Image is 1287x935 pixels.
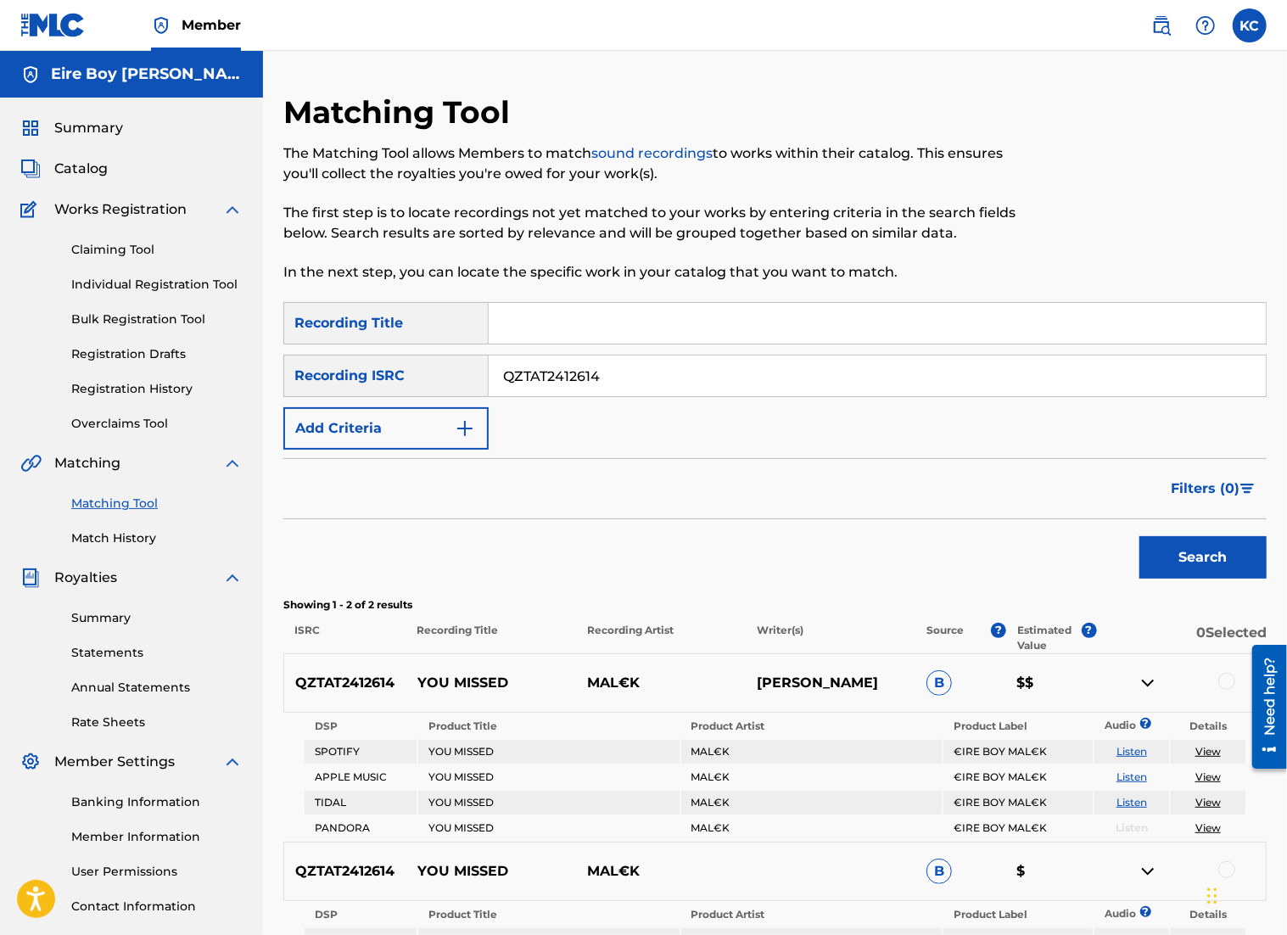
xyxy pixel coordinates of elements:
[1202,854,1287,935] iframe: Chat Widget
[1195,821,1221,834] a: View
[943,903,1093,927] th: Product Label
[1082,623,1097,638] span: ?
[54,199,187,220] span: Works Registration
[182,15,241,35] span: Member
[71,863,243,881] a: User Permissions
[1161,467,1267,510] button: Filters (0)
[1139,536,1267,579] button: Search
[943,791,1093,815] td: €IRE BOY MAL€K
[1195,745,1221,758] a: View
[71,415,243,433] a: Overclaims Tool
[1116,770,1147,783] a: Listen
[1151,15,1172,36] img: search
[222,752,243,772] img: expand
[305,765,417,789] td: APPLE MUSIC
[1138,673,1158,693] img: contract
[1094,906,1115,921] p: Audio
[418,765,680,789] td: YOU MISSED
[71,679,243,697] a: Annual Statements
[1094,820,1169,836] p: Listen
[54,118,123,138] span: Summary
[54,453,120,473] span: Matching
[576,623,746,653] p: Recording Artist
[1240,484,1255,494] img: filter
[71,276,243,294] a: Individual Registration Tool
[418,714,680,738] th: Product Title
[151,15,171,36] img: Top Rightsholder
[305,903,417,927] th: DSP
[681,903,943,927] th: Product Artist
[71,495,243,512] a: Matching Tool
[926,623,964,653] p: Source
[1207,871,1217,921] div: Drag
[283,623,406,653] p: ISRC
[284,673,406,693] p: QZTAT2412614
[1097,623,1267,653] p: 0 Selected
[1017,623,1082,653] p: Estimated Value
[943,740,1093,764] td: €IRE BOY MAL€K
[1171,903,1245,927] th: Details
[591,145,713,161] a: sound recordings
[943,816,1093,840] td: €IRE BOY MAL€K
[1195,770,1221,783] a: View
[943,714,1093,738] th: Product Label
[1189,8,1223,42] div: Help
[746,673,915,693] p: [PERSON_NAME]
[51,64,243,84] h5: Eire Boy Malek
[222,453,243,473] img: expand
[943,765,1093,789] td: €IRE BOY MAL€K
[305,791,417,815] td: TIDAL
[681,816,943,840] td: MAL€K
[20,13,86,37] img: MLC Logo
[71,529,243,547] a: Match History
[418,791,680,815] td: YOU MISSED
[20,64,41,85] img: Accounts
[681,714,943,738] th: Product Artist
[418,740,680,764] td: YOU MISSED
[54,568,117,588] span: Royalties
[71,311,243,328] a: Bulk Registration Tool
[71,380,243,398] a: Registration History
[20,752,41,772] img: Member Settings
[20,118,123,138] a: SummarySummary
[71,644,243,662] a: Statements
[1195,796,1221,809] a: View
[71,714,243,731] a: Rate Sheets
[71,793,243,811] a: Banking Information
[926,670,952,696] span: B
[71,241,243,259] a: Claiming Tool
[1005,861,1096,882] p: $
[20,159,41,179] img: Catalog
[406,623,575,653] p: Recording Title
[1116,745,1147,758] a: Listen
[406,673,576,693] p: YOU MISSED
[71,609,243,627] a: Summary
[222,568,243,588] img: expand
[1171,479,1239,499] span: Filters ( 0 )
[71,828,243,846] a: Member Information
[1195,15,1216,36] img: help
[283,407,489,450] button: Add Criteria
[418,903,680,927] th: Product Title
[20,199,42,220] img: Works Registration
[305,740,417,764] td: SPOTIFY
[455,418,475,439] img: 9d2ae6d4665cec9f34b9.svg
[1094,718,1115,733] p: Audio
[305,714,417,738] th: DSP
[54,752,175,772] span: Member Settings
[20,568,41,588] img: Royalties
[406,861,576,882] p: YOU MISSED
[418,816,680,840] td: YOU MISSED
[576,861,746,882] p: MAL€K
[71,898,243,915] a: Contact Information
[20,159,108,179] a: CatalogCatalog
[284,861,406,882] p: QZTAT2412614
[681,791,943,815] td: MAL€K
[1116,796,1147,809] a: Listen
[20,118,41,138] img: Summary
[926,859,952,884] span: B
[1239,638,1287,775] iframe: Resource Center
[746,623,915,653] p: Writer(s)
